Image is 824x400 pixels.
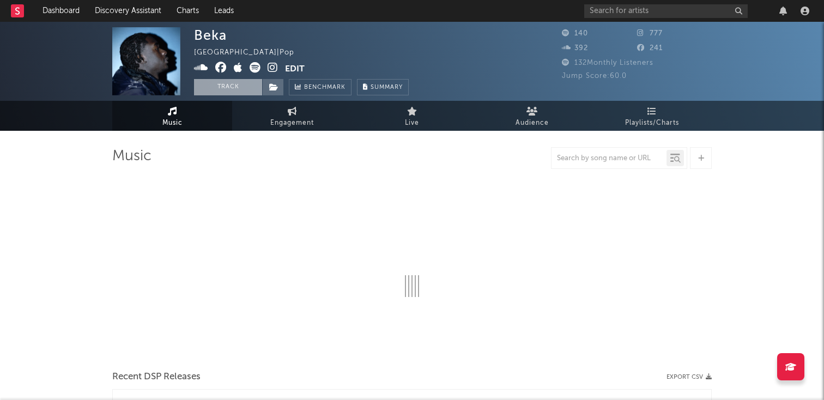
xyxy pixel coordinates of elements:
[289,79,352,95] a: Benchmark
[584,4,748,18] input: Search for artists
[371,84,403,90] span: Summary
[637,45,663,52] span: 241
[592,101,712,131] a: Playlists/Charts
[232,101,352,131] a: Engagement
[637,30,663,37] span: 777
[562,45,588,52] span: 392
[270,117,314,130] span: Engagement
[352,101,472,131] a: Live
[194,79,262,95] button: Track
[552,154,667,163] input: Search by song name or URL
[112,101,232,131] a: Music
[562,30,588,37] span: 140
[357,79,409,95] button: Summary
[304,81,346,94] span: Benchmark
[562,59,653,66] span: 132 Monthly Listeners
[516,117,549,130] span: Audience
[562,72,627,80] span: Jump Score: 60.0
[667,374,712,380] button: Export CSV
[405,117,419,130] span: Live
[162,117,183,130] span: Music
[625,117,679,130] span: Playlists/Charts
[112,371,201,384] span: Recent DSP Releases
[194,46,307,59] div: [GEOGRAPHIC_DATA] | Pop
[194,27,227,43] div: Beka
[472,101,592,131] a: Audience
[285,62,305,76] button: Edit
